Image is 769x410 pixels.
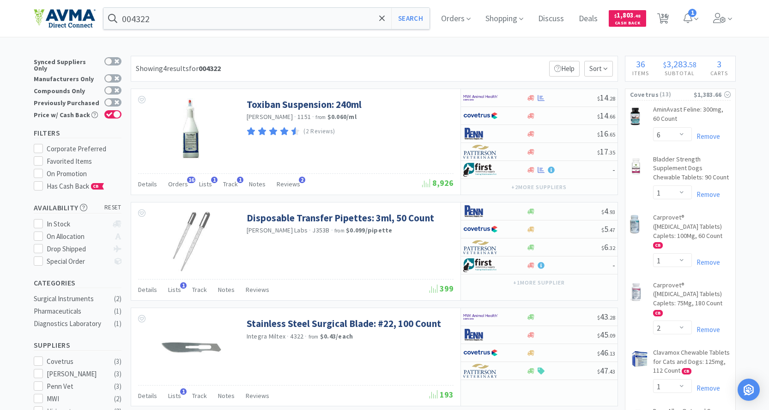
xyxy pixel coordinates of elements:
[305,332,307,340] span: ·
[597,332,600,339] span: $
[199,180,212,188] span: Lists
[654,243,662,248] span: CB
[34,202,121,213] h5: Availability
[312,226,329,234] span: J353B
[630,350,648,368] img: f8e644c5484d47b2a7c6156030aa7043_440819.png
[34,293,109,304] div: Surgical Instruments
[625,69,656,77] h4: Items
[463,364,498,378] img: f5e969b455434c6296c6d81ef179fa71_3.png
[327,113,357,121] strong: $0.060 / ml
[249,180,266,188] span: Notes
[601,206,615,216] span: 4
[682,368,691,374] span: CB
[608,95,615,102] span: . 28
[136,63,221,75] div: Showing 4 results
[34,9,96,28] img: e4e33dab9f054f5782a47901c742baa9_102.png
[247,113,293,121] a: [PERSON_NAME]
[189,64,221,73] span: for
[331,226,333,234] span: ·
[287,332,289,340] span: ·
[391,8,430,29] button: Search
[422,178,454,188] span: 8,926
[630,215,639,233] img: 3b9b20b6d6714189bbd94692ba2d9396_693378.png
[161,317,221,377] img: fcd8750f91a147308eba716841d1f47c_76785.png
[183,98,199,158] img: a320250df06e4b2cac2c297862fce91f_120479.jpeg
[597,329,615,340] span: 45
[47,156,121,167] div: Favorited Items
[463,346,498,360] img: 77fca1acd8b6420a9015268ca798ef17_1.png
[692,190,720,199] a: Remove
[114,293,121,304] div: ( 2 )
[653,348,731,379] a: Clavamox Chewable Tablets for Cats and Dogs: 125mg, 112 Count CB
[309,333,319,340] span: from
[654,310,662,316] span: CB
[34,128,121,138] h5: Filters
[47,356,104,367] div: Covetrus
[463,163,498,177] img: 67d67680309e4a0bb49a5ff0391dcc42_6.png
[692,258,720,267] a: Remove
[303,127,335,137] p: (2 Reviews)
[247,212,434,224] a: Disposable Transfer Pipettes: 3ml, 50 Count
[688,9,696,17] span: 1
[114,356,121,367] div: ( 3 )
[299,177,305,183] span: 2
[608,226,615,233] span: . 47
[597,128,615,139] span: 16
[114,381,121,392] div: ( 3 )
[601,208,604,215] span: $
[47,368,104,380] div: [PERSON_NAME]
[192,392,207,400] span: Track
[315,114,326,120] span: from
[312,113,314,121] span: ·
[608,332,615,339] span: . 09
[597,314,600,321] span: $
[608,208,615,215] span: . 93
[34,110,100,118] div: Price w/ Cash Back
[738,379,760,401] div: Open Intercom Messenger
[247,226,308,234] a: [PERSON_NAME] Labs
[597,350,600,357] span: $
[138,392,157,400] span: Details
[277,180,300,188] span: Reviews
[653,213,731,253] a: Carprovet® ([MEDICAL_DATA] Tablets) Caplets: 100Mg, 60 Count CB
[614,21,641,27] span: Cash Back
[34,57,100,71] div: Synced Suppliers Only
[168,392,181,400] span: Lists
[597,368,600,375] span: $
[34,278,121,288] h5: Categories
[34,318,109,329] div: Diagnostics Laboratory
[654,16,672,24] a: 36
[430,389,454,400] span: 193
[463,127,498,141] img: e1133ece90fa4a959c5ae41b0808c578_9.png
[601,244,604,251] span: $
[575,15,601,23] a: Deals
[584,61,613,77] span: Sort
[218,285,235,294] span: Notes
[463,328,498,342] img: e1133ece90fa4a959c5ae41b0808c578_9.png
[320,332,353,340] strong: $0.43 / each
[223,180,238,188] span: Track
[608,131,615,138] span: . 65
[601,226,604,233] span: $
[114,368,121,380] div: ( 3 )
[114,306,121,317] div: ( 1 )
[103,8,430,29] input: Search by item, sku, manufacturer, ingredient, size...
[653,155,731,186] a: Bladder Strength Supplement Dogs Chewable Tablets: 90 Count
[47,244,108,255] div: Drop Shipped
[463,91,498,105] img: f6b2451649754179b5b4e0c70c3f7cb0_2.png
[47,143,121,154] div: Corporate Preferred
[608,350,615,357] span: . 13
[114,318,121,329] div: ( 1 )
[246,392,269,400] span: Reviews
[463,204,498,218] img: e1133ece90fa4a959c5ae41b0808c578_9.png
[717,58,721,70] span: 3
[34,86,100,94] div: Compounds Only
[47,168,121,179] div: On Promotion
[689,60,696,69] span: 58
[334,227,345,234] span: from
[463,222,498,236] img: 77fca1acd8b6420a9015268ca798ef17_1.png
[211,177,218,183] span: 1
[597,365,615,376] span: 47
[601,224,615,234] span: 5
[34,306,109,317] div: Pharmaceuticals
